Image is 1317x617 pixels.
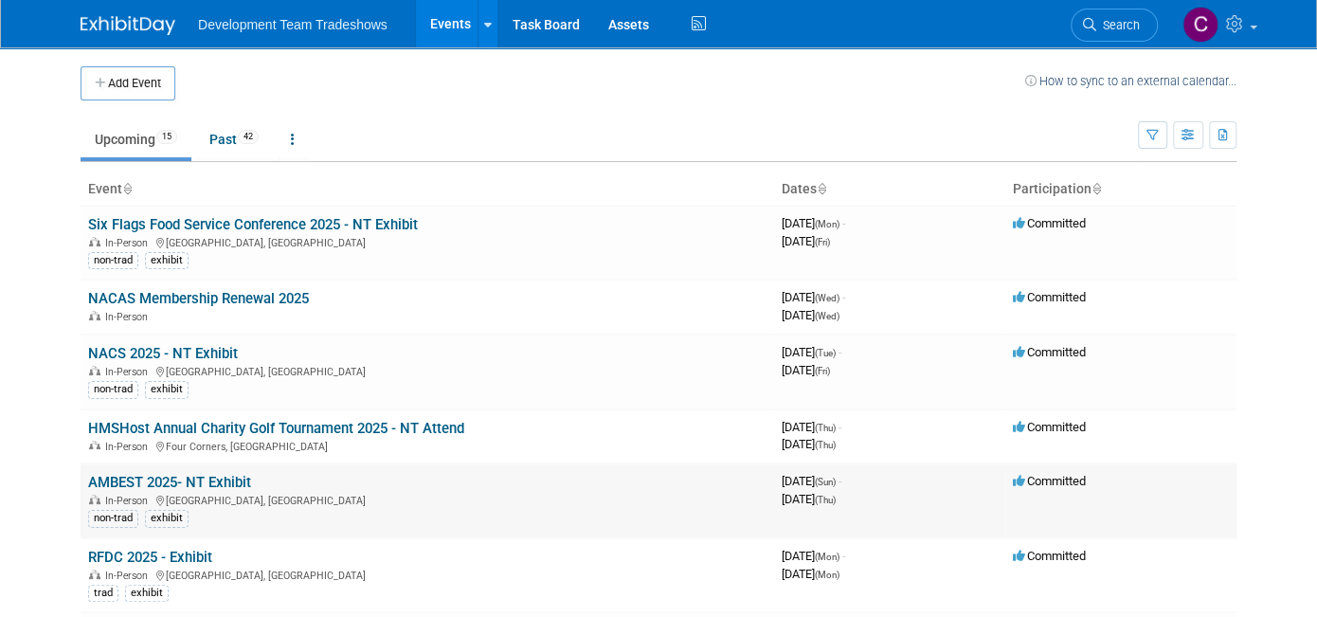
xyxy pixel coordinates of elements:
[1013,345,1086,359] span: Committed
[105,495,153,507] span: In-Person
[125,585,169,602] div: exhibit
[815,477,836,487] span: (Sun)
[89,570,100,579] img: In-Person Event
[89,237,100,246] img: In-Person Event
[156,130,177,144] span: 15
[145,510,189,527] div: exhibit
[815,440,836,450] span: (Thu)
[238,130,259,144] span: 42
[1182,7,1218,43] img: Courtney Perkins
[89,366,100,375] img: In-Person Event
[88,234,767,249] div: [GEOGRAPHIC_DATA], [GEOGRAPHIC_DATA]
[89,311,100,320] img: In-Person Event
[815,311,839,321] span: (Wed)
[145,252,189,269] div: exhibit
[81,16,175,35] img: ExhibitDay
[88,567,767,582] div: [GEOGRAPHIC_DATA], [GEOGRAPHIC_DATA]
[145,381,189,398] div: exhibit
[81,173,774,206] th: Event
[774,173,1005,206] th: Dates
[815,423,836,433] span: (Thu)
[815,495,836,505] span: (Thu)
[88,549,212,566] a: RFDC 2025 - Exhibit
[815,348,836,358] span: (Tue)
[842,216,845,230] span: -
[88,474,251,491] a: AMBEST 2025- NT Exhibit
[842,549,845,563] span: -
[782,363,830,377] span: [DATE]
[782,308,839,322] span: [DATE]
[782,492,836,506] span: [DATE]
[815,219,839,229] span: (Mon)
[89,495,100,504] img: In-Person Event
[88,252,138,269] div: non-trad
[122,181,132,196] a: Sort by Event Name
[1013,290,1086,304] span: Committed
[1013,216,1086,230] span: Committed
[1005,173,1236,206] th: Participation
[1013,474,1086,488] span: Committed
[105,237,153,249] span: In-Person
[198,17,388,32] span: Development Team Tradeshows
[105,570,153,582] span: In-Person
[815,552,839,562] span: (Mon)
[782,437,836,451] span: [DATE]
[88,290,309,307] a: NACAS Membership Renewal 2025
[842,290,845,304] span: -
[1071,9,1158,42] a: Search
[782,216,845,230] span: [DATE]
[782,345,841,359] span: [DATE]
[815,237,830,247] span: (Fri)
[88,510,138,527] div: non-trad
[782,474,841,488] span: [DATE]
[782,420,841,434] span: [DATE]
[88,381,138,398] div: non-trad
[839,345,841,359] span: -
[1025,74,1236,88] a: How to sync to an external calendar...
[839,420,841,434] span: -
[88,420,464,437] a: HMSHost Annual Charity Golf Tournament 2025 - NT Attend
[1096,18,1140,32] span: Search
[782,549,845,563] span: [DATE]
[1013,420,1086,434] span: Committed
[88,585,118,602] div: trad
[1013,549,1086,563] span: Committed
[815,293,839,303] span: (Wed)
[89,441,100,450] img: In-Person Event
[88,492,767,507] div: [GEOGRAPHIC_DATA], [GEOGRAPHIC_DATA]
[782,290,845,304] span: [DATE]
[817,181,826,196] a: Sort by Start Date
[88,363,767,378] div: [GEOGRAPHIC_DATA], [GEOGRAPHIC_DATA]
[88,345,238,362] a: NACS 2025 - NT Exhibit
[105,366,153,378] span: In-Person
[88,216,418,233] a: Six Flags Food Service Conference 2025 - NT Exhibit
[815,366,830,376] span: (Fri)
[105,441,153,453] span: In-Person
[839,474,841,488] span: -
[815,570,839,580] span: (Mon)
[1091,181,1101,196] a: Sort by Participation Type
[81,121,191,157] a: Upcoming15
[105,311,153,323] span: In-Person
[88,438,767,453] div: Four Corners, [GEOGRAPHIC_DATA]
[195,121,273,157] a: Past42
[81,66,175,100] button: Add Event
[782,234,830,248] span: [DATE]
[782,567,839,581] span: [DATE]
